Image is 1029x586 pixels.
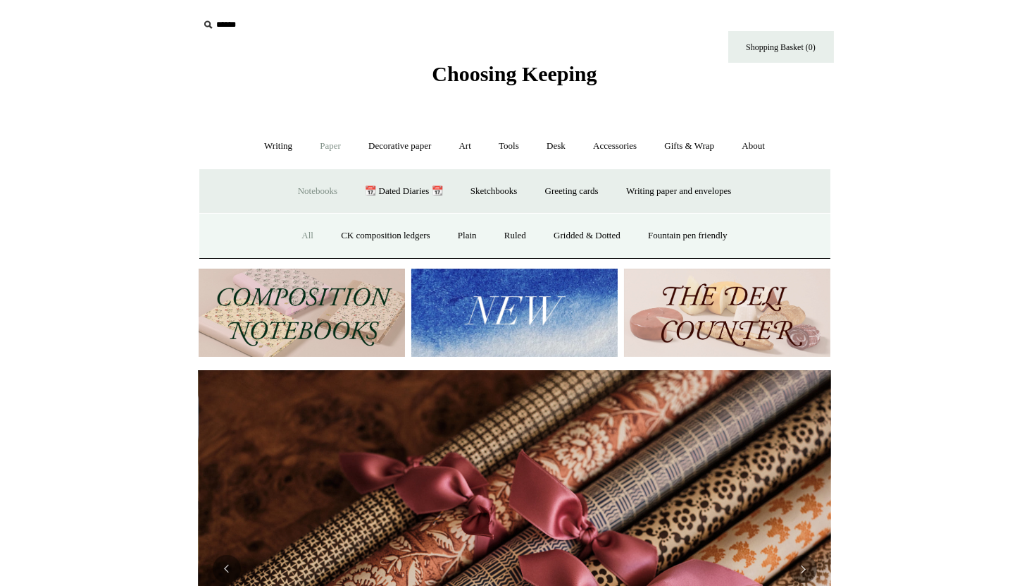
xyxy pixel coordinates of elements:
[251,128,305,165] a: Writing
[635,217,740,255] a: Fountain pen friendly
[458,173,530,210] a: Sketchbooks
[285,173,350,210] a: Notebooks
[352,173,455,210] a: 📆 Dated Diaries 📆
[199,269,405,357] img: 202302 Composition ledgers.jpg__PID:69722ee6-fa44-49dd-a067-31375e5d54ec
[492,217,539,255] a: Ruled
[432,62,597,85] span: Choosing Keeping
[541,217,633,255] a: Gridded & Dotted
[728,31,834,63] a: Shopping Basket (0)
[213,555,241,583] button: Previous
[534,128,578,165] a: Desk
[447,128,484,165] a: Art
[789,555,817,583] button: Next
[532,173,611,210] a: Greeting cards
[411,269,618,357] img: New.jpg__PID:f73bdf93-380a-4a35-bcfe-7823039498e1
[613,173,744,210] a: Writing paper and envelopes
[432,73,597,83] a: Choosing Keeping
[289,217,326,255] a: All
[486,128,532,165] a: Tools
[445,217,489,255] a: Plain
[307,128,354,165] a: Paper
[624,269,830,357] img: The Deli Counter
[356,128,444,165] a: Decorative paper
[328,217,442,255] a: CK composition ledgers
[729,128,778,165] a: About
[651,128,727,165] a: Gifts & Wrap
[580,128,649,165] a: Accessories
